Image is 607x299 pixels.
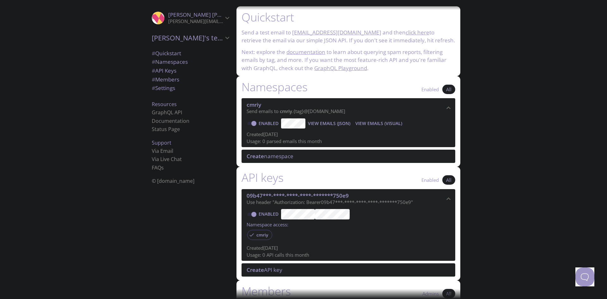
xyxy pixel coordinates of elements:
div: cmriy [247,230,272,240]
div: API Keys [147,66,234,75]
div: Johann Cappaert [147,8,234,28]
h1: Namespaces [242,80,308,94]
a: GraphQL API [152,109,182,116]
a: click here [406,29,429,36]
a: Enabled [258,211,281,217]
label: Namespace access: [247,219,288,229]
span: Resources [152,101,177,108]
div: Team Settings [147,84,234,93]
a: Via Email [152,147,173,154]
span: Support [152,139,171,146]
p: [PERSON_NAME][EMAIL_ADDRESS][DOMAIN_NAME] [168,18,223,25]
span: View Emails (Visual) [355,120,402,127]
span: Namespaces [152,58,188,65]
div: Members [147,75,234,84]
button: All [442,85,455,94]
span: # [152,84,155,92]
p: Send a test email to and then to retrieve the email via our simple JSON API. If you don't see it ... [242,28,455,45]
div: Quickstart [147,49,234,58]
span: API key [247,266,282,273]
span: Send emails to . {tag} @[DOMAIN_NAME] [247,108,345,114]
span: cmriy [247,101,261,108]
span: [PERSON_NAME] [PERSON_NAME] [168,11,255,18]
div: cmriy namespace [242,98,455,118]
p: Usage: 0 API calls this month [247,252,450,258]
button: View Emails (Visual) [353,118,405,129]
h1: Quickstart [242,10,455,24]
a: documentation [286,48,325,56]
div: Create API Key [242,263,455,277]
a: [EMAIL_ADDRESS][DOMAIN_NAME] [292,29,381,36]
div: Johann's team [147,30,234,46]
button: View Emails (JSON) [305,118,353,129]
span: cmriy [280,108,292,114]
span: # [152,67,155,74]
a: Documentation [152,117,189,124]
p: Created [DATE] [247,245,450,251]
span: Members [152,76,179,83]
button: All [442,175,455,185]
span: [PERSON_NAME]'s team [152,33,223,42]
span: Settings [152,84,175,92]
span: Create [247,266,264,273]
a: GraphQL Playground [314,64,367,72]
button: Enabled [418,175,443,185]
h1: Members [242,284,291,298]
iframe: Help Scout Beacon - Open [575,267,594,286]
a: Enabled [258,120,281,126]
span: cmriy [253,232,272,238]
span: s [161,164,164,171]
a: Via Live Chat [152,156,182,163]
h1: API keys [242,170,284,185]
p: Created [DATE] [247,131,450,138]
p: Next: explore the to learn about querying spam reports, filtering emails by tag, and more. If you... [242,48,455,72]
span: # [152,50,155,57]
span: Quickstart [152,50,181,57]
div: Create namespace [242,150,455,163]
a: Status Page [152,126,180,133]
span: Create [247,152,264,160]
button: Enabled [418,85,443,94]
span: namespace [247,152,293,160]
span: # [152,58,155,65]
span: View Emails (JSON) [308,120,350,127]
a: FAQ [152,164,164,171]
span: # [152,76,155,83]
span: © [DOMAIN_NAME] [152,177,194,184]
p: Usage: 0 parsed emails this month [247,138,450,145]
div: Namespaces [147,57,234,66]
span: API Keys [152,67,176,74]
